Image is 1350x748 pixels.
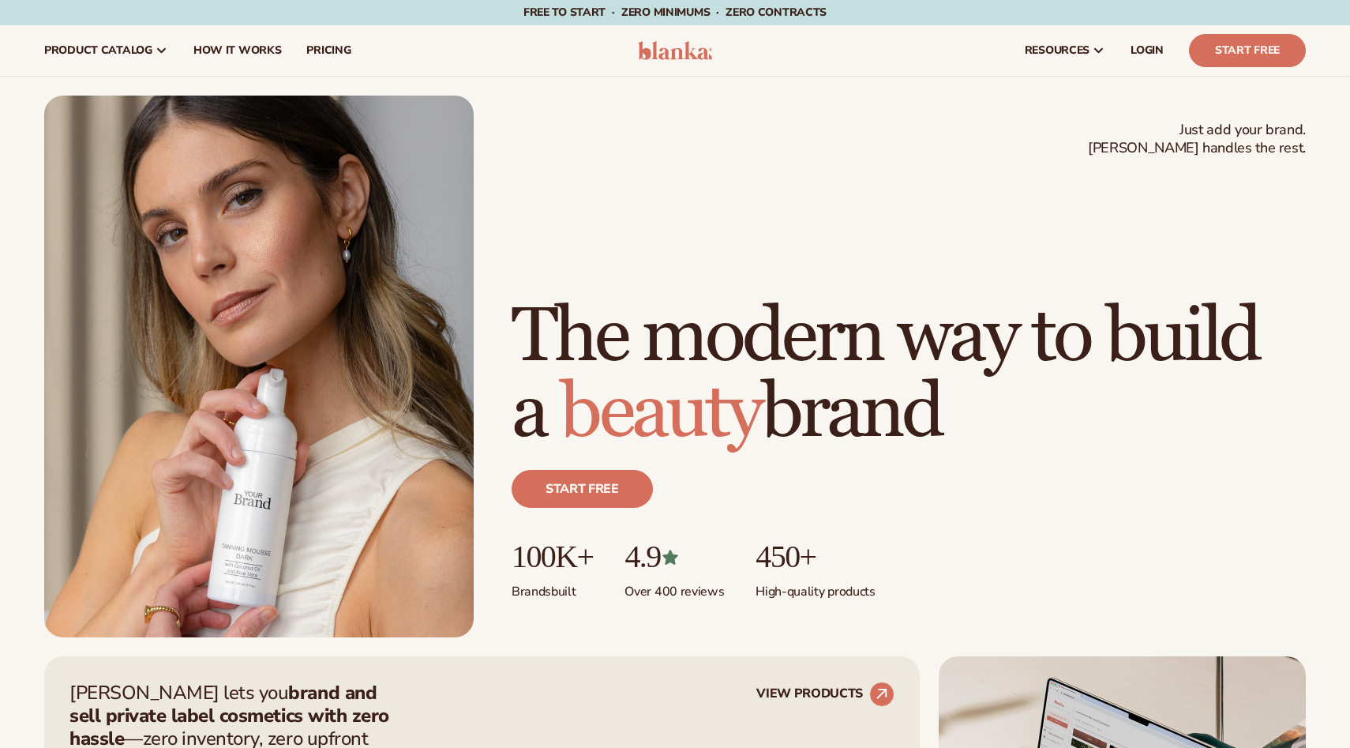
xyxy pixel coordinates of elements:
p: High-quality products [756,574,875,600]
span: beauty [560,366,760,459]
span: LOGIN [1131,44,1164,57]
img: logo [638,41,713,60]
span: resources [1025,44,1089,57]
p: 450+ [756,539,875,574]
a: pricing [294,25,363,76]
p: Over 400 reviews [624,574,724,600]
a: How It Works [181,25,294,76]
h1: The modern way to build a brand [512,299,1306,451]
a: Start Free [1189,34,1306,67]
span: pricing [306,44,351,57]
a: LOGIN [1118,25,1176,76]
span: How It Works [193,44,282,57]
p: 100K+ [512,539,593,574]
img: Female holding tanning mousse. [44,96,474,637]
span: Free to start · ZERO minimums · ZERO contracts [523,5,827,20]
a: VIEW PRODUCTS [756,682,894,707]
a: resources [1012,25,1118,76]
p: Brands built [512,574,593,600]
a: Start free [512,470,653,508]
span: Just add your brand. [PERSON_NAME] handles the rest. [1088,121,1306,158]
a: product catalog [32,25,181,76]
span: product catalog [44,44,152,57]
p: 4.9 [624,539,724,574]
